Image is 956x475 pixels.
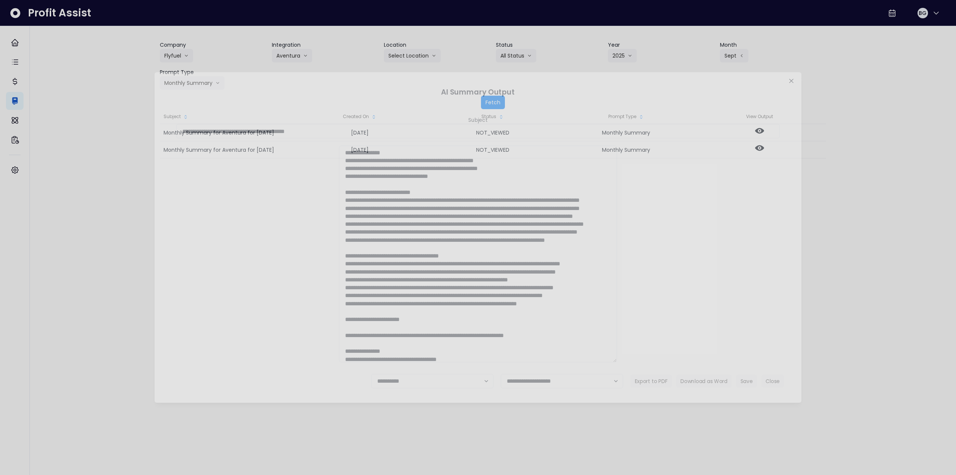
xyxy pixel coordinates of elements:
[630,374,672,388] button: Export to PDF
[468,116,487,124] header: Subject
[736,374,757,388] button: Save
[761,374,784,388] button: Close
[163,81,793,103] header: AI Summary Output
[676,374,732,388] button: Download as Word
[786,75,797,87] button: Close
